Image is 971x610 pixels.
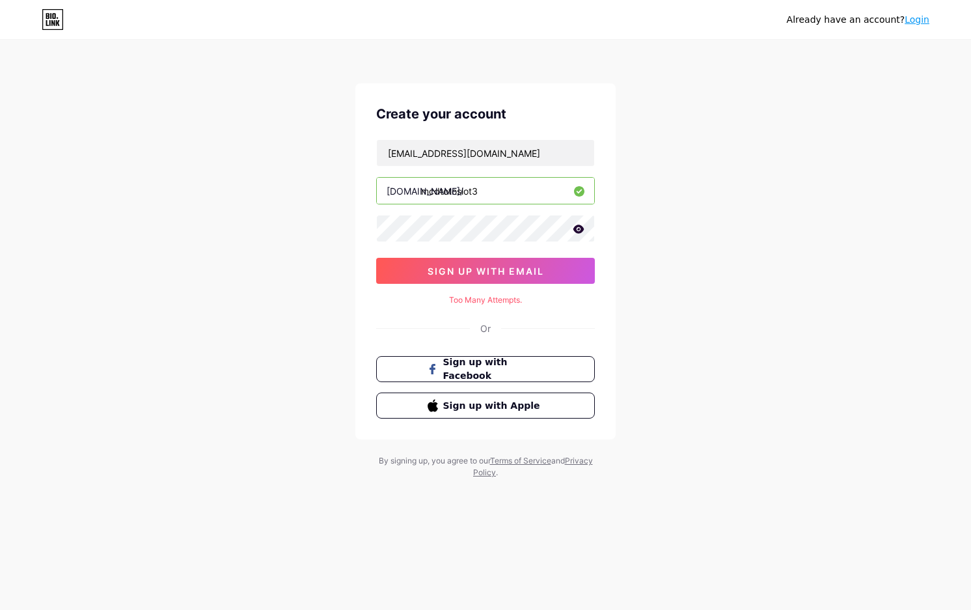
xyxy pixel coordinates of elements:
button: Sign up with Facebook [376,356,595,382]
span: Sign up with Facebook [443,355,544,383]
div: Too Many Attempts. [376,294,595,306]
div: Or [480,322,491,335]
div: Create your account [376,104,595,124]
div: By signing up, you agree to our and . [375,455,596,478]
span: Sign up with Apple [443,399,544,413]
div: Already have an account? [787,13,929,27]
a: Terms of Service [490,456,551,465]
input: username [377,178,594,204]
div: [DOMAIN_NAME]/ [387,184,463,198]
button: Sign up with Apple [376,393,595,419]
a: Login [905,14,929,25]
button: sign up with email [376,258,595,284]
span: sign up with email [428,266,544,277]
input: Email [377,140,594,166]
